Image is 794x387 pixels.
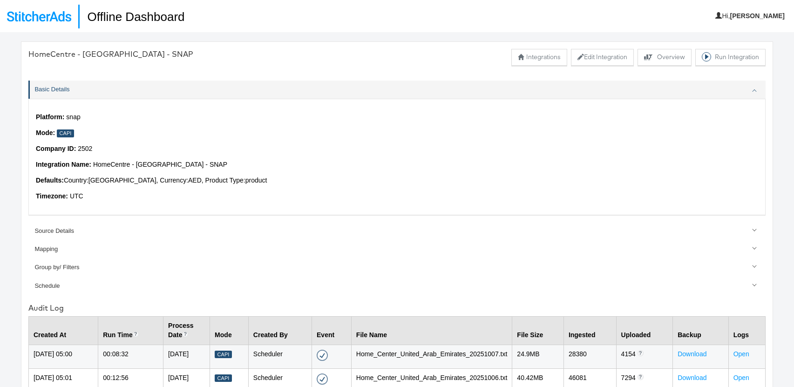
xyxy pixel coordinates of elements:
strong: Defaults: [36,177,64,184]
td: 00:08:32 [98,345,163,368]
a: Basic Details [28,81,766,99]
p: UTC [36,192,758,201]
td: 4154 [616,345,673,368]
div: Basic Details [34,85,760,94]
p: HomeCentre - [GEOGRAPHIC_DATA] - SNAP [36,160,758,170]
th: File Name [351,316,512,345]
th: Backup [673,316,728,345]
h1: Offline Dashboard [78,5,184,28]
div: Capi [57,129,74,137]
th: Mode [210,316,249,345]
th: Logs [728,316,765,345]
strong: Integration Name: [36,161,91,168]
div: HomeCentre - [GEOGRAPHIC_DATA] - SNAP [28,49,193,60]
div: Group by/ Filters [34,263,760,272]
td: 28380 [563,345,616,368]
th: Uploaded [616,316,673,345]
strong: Platform: [36,113,64,121]
p: Country: [GEOGRAPHIC_DATA] , Currency: AED , Product Type: product [36,176,758,185]
td: [DATE] [163,345,210,368]
a: Download [678,350,706,358]
button: Integrations [511,49,567,66]
td: 24.9 MB [512,345,564,368]
a: Source Details [28,222,766,240]
td: [DATE] 05:00 [29,345,98,368]
b: [PERSON_NAME] [730,12,785,20]
button: Run Integration [695,49,766,66]
td: Home_Center_United_Arab_Emirates_20251007.txt [351,345,512,368]
div: Schedule [34,282,760,291]
div: Source Details [34,227,760,236]
th: Created At [29,316,98,345]
strong: Company ID: [36,145,76,152]
a: Open [733,350,749,358]
a: Schedule [28,277,766,295]
a: Download [678,374,706,381]
p: 2502 [36,144,758,154]
p: snap [36,113,758,122]
th: Process Date [163,316,210,345]
th: Ingested [563,316,616,345]
th: Run Time [98,316,163,345]
strong: Mode: [36,129,55,136]
strong: Timezone: [36,192,68,200]
button: Overview [638,49,692,66]
div: Basic Details [28,99,766,215]
button: Edit Integration [571,49,634,66]
div: Audit Log [28,303,766,313]
a: Open [733,374,749,381]
th: Event [312,316,352,345]
div: Mapping [34,245,760,254]
th: Created By [248,316,312,345]
a: Mapping [28,240,766,258]
td: Scheduler [248,345,312,368]
div: Capi [215,374,232,382]
img: StitcherAds [7,11,71,21]
div: Capi [215,351,232,359]
a: Group by/ Filters [28,258,766,277]
th: File Size [512,316,564,345]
